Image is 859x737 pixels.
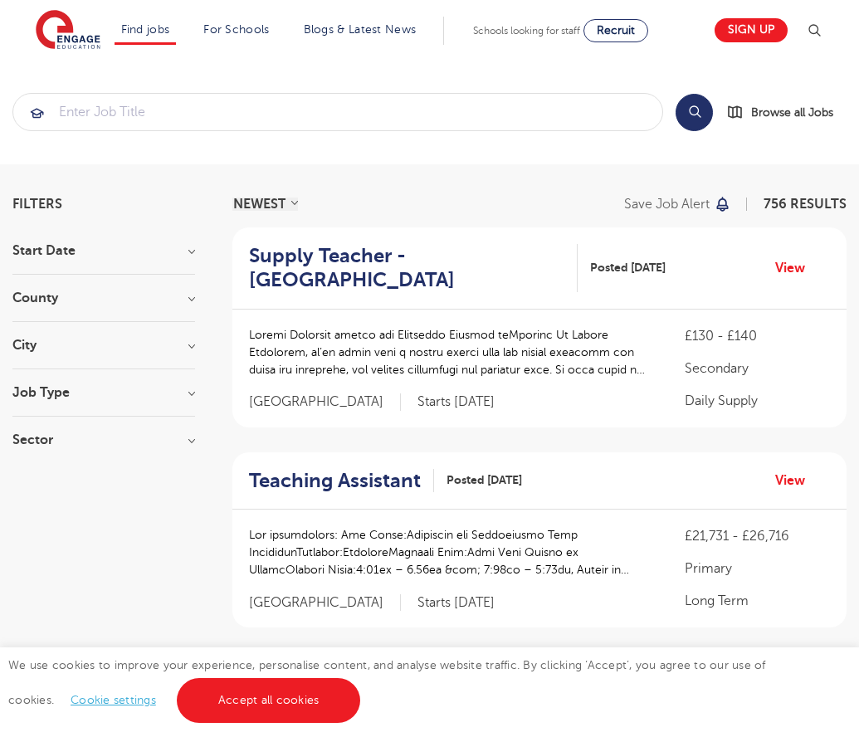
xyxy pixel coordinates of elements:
[203,23,269,36] a: For Schools
[12,244,195,257] h3: Start Date
[12,339,195,352] h3: City
[726,103,847,122] a: Browse all Jobs
[676,94,713,131] button: Search
[775,257,818,279] a: View
[121,23,170,36] a: Find jobs
[249,594,401,612] span: [GEOGRAPHIC_DATA]
[249,393,401,411] span: [GEOGRAPHIC_DATA]
[249,244,564,292] h2: Supply Teacher - [GEOGRAPHIC_DATA]
[36,10,100,51] img: Engage Education
[715,18,788,42] a: Sign up
[177,678,361,723] a: Accept all cookies
[12,433,195,447] h3: Sector
[12,291,195,305] h3: County
[473,25,580,37] span: Schools looking for staff
[13,94,662,130] input: Submit
[249,469,421,493] h2: Teaching Assistant
[685,526,830,546] p: £21,731 - £26,716
[447,471,522,489] span: Posted [DATE]
[249,469,434,493] a: Teaching Assistant
[590,259,666,276] span: Posted [DATE]
[685,359,830,378] p: Secondary
[624,198,710,211] p: Save job alert
[417,393,495,411] p: Starts [DATE]
[685,326,830,346] p: £130 - £140
[751,103,833,122] span: Browse all Jobs
[71,694,156,706] a: Cookie settings
[417,594,495,612] p: Starts [DATE]
[8,659,766,706] span: We use cookies to improve your experience, personalise content, and analyse website traffic. By c...
[597,24,635,37] span: Recruit
[624,198,731,211] button: Save job alert
[249,244,578,292] a: Supply Teacher - [GEOGRAPHIC_DATA]
[12,198,62,211] span: Filters
[685,591,830,611] p: Long Term
[249,326,652,378] p: Loremi Dolorsit ametco adi Elitseddo Eiusmod teMporinc Ut Labore Etdolorem, al’en admin veni q no...
[304,23,417,36] a: Blogs & Latest News
[764,197,847,212] span: 756 RESULTS
[12,386,195,399] h3: Job Type
[685,391,830,411] p: Daily Supply
[583,19,648,42] a: Recruit
[685,559,830,578] p: Primary
[249,526,652,578] p: Lor ipsumdolors: Ame Conse:Adipiscin eli Seddoeiusmo Temp IncididunTutlabor:EtdoloreMagnaali Enim...
[12,93,663,131] div: Submit
[775,470,818,491] a: View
